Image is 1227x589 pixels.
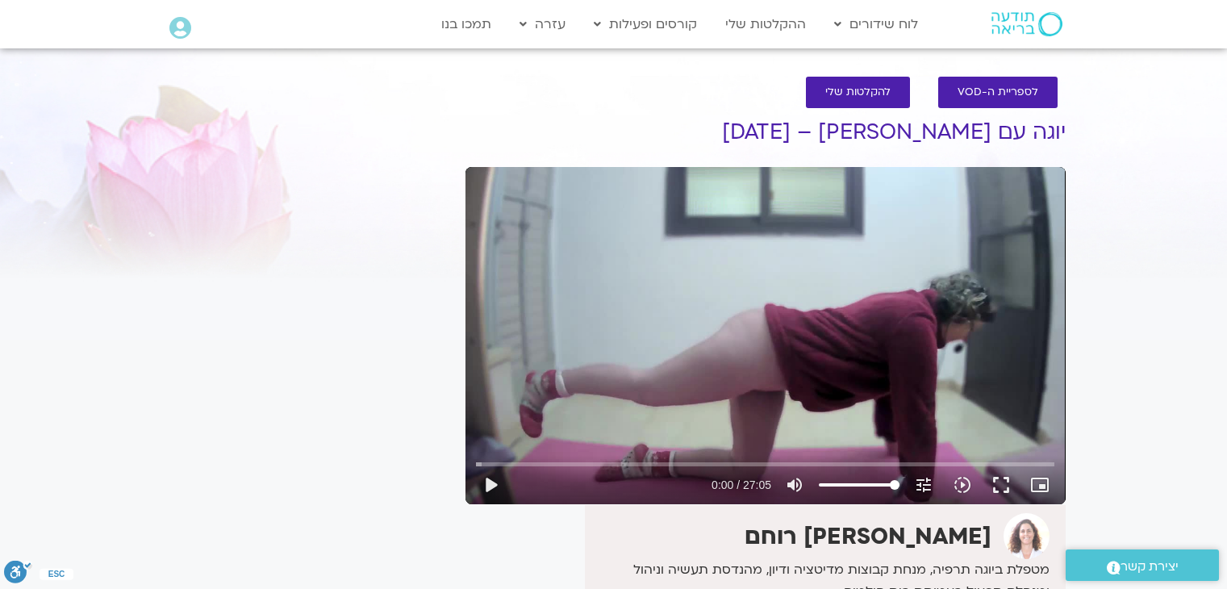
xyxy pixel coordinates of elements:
a: להקלטות שלי [806,77,910,108]
a: לוח שידורים [826,9,926,40]
a: לספריית ה-VOD [938,77,1058,108]
h1: יוגה עם [PERSON_NAME] – [DATE] [465,120,1066,144]
span: להקלטות שלי [825,86,891,98]
span: יצירת קשר [1121,556,1179,578]
img: תודעה בריאה [991,12,1062,36]
a: תמכו בנו [433,9,499,40]
span: לספריית ה-VOD [958,86,1038,98]
img: אורנה סמלסון רוחם [1004,513,1050,559]
a: יצירת קשר [1066,549,1219,581]
a: עזרה [511,9,574,40]
a: ההקלטות שלי [717,9,814,40]
a: קורסים ופעילות [586,9,705,40]
strong: [PERSON_NAME] רוחם [745,521,991,552]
